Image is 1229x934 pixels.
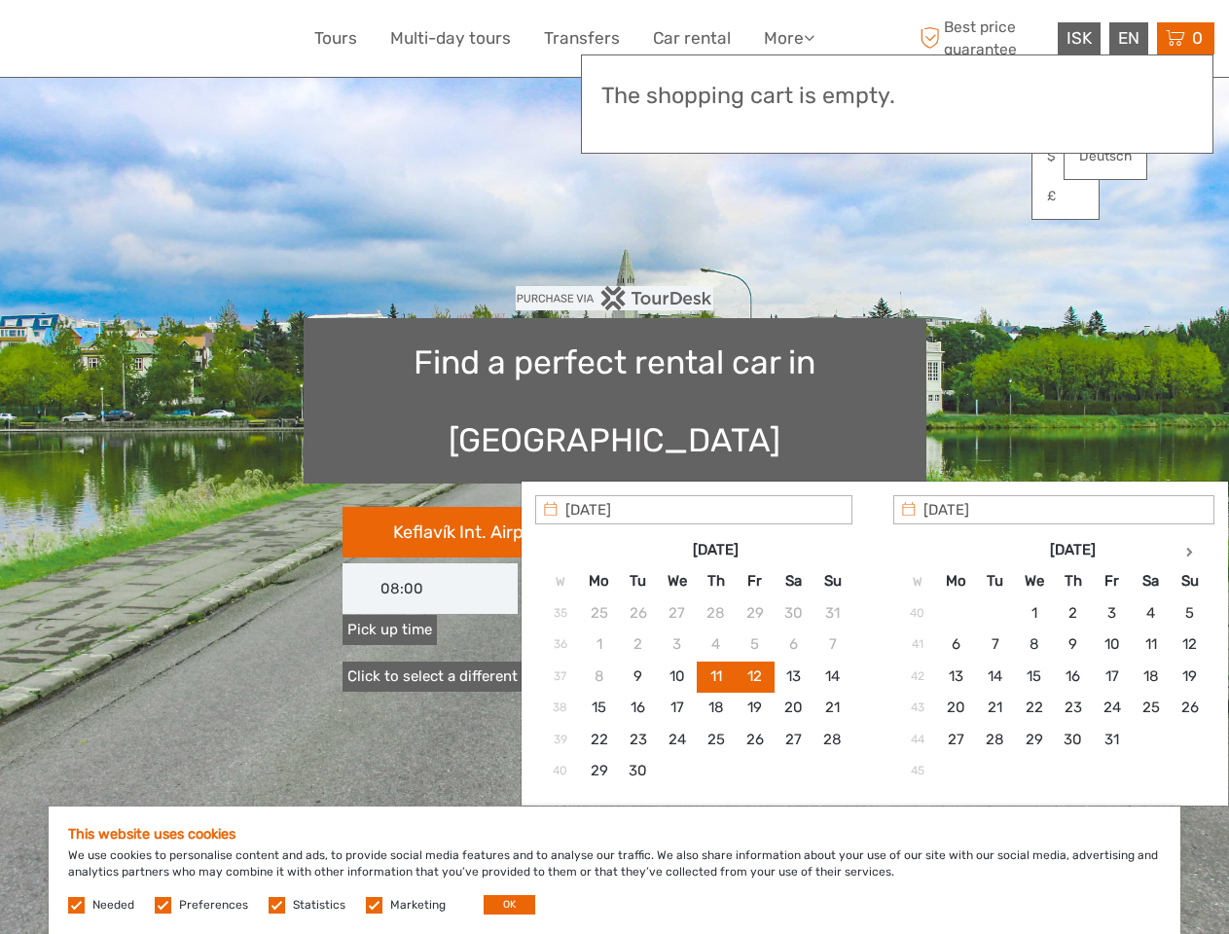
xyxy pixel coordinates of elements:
td: 5 [1171,597,1210,629]
th: Mo [580,566,619,597]
label: Statistics [293,897,345,914]
td: 40 [898,597,937,629]
th: Th [1054,566,1093,597]
td: 26 [1171,693,1210,724]
td: 9 [1054,629,1093,661]
span: ISK [1066,28,1092,48]
td: 3 [1093,597,1132,629]
a: Deutsch [1065,139,1146,174]
td: 20 [775,693,813,724]
td: 27 [775,724,813,755]
td: 16 [1054,661,1093,692]
th: [DATE] [619,535,813,566]
td: 13 [937,661,976,692]
label: Pick up time [343,615,437,645]
button: Open LiveChat chat widget [224,30,247,54]
td: 4 [697,629,736,661]
td: 2 [1054,597,1093,629]
th: Th [697,566,736,597]
label: Needed [92,897,134,914]
h3: The shopping cart is empty. [601,83,1193,110]
label: Marketing [390,897,446,914]
td: 38 [541,693,580,724]
th: [DATE] [976,535,1171,566]
span: Best price guarantee [915,17,1053,59]
input: Pick up time [343,563,518,614]
td: 10 [658,661,697,692]
td: 39 [541,724,580,755]
td: 25 [697,724,736,755]
td: 7 [976,629,1015,661]
td: 28 [697,597,736,629]
td: 14 [976,661,1015,692]
a: Tours [314,24,357,53]
td: 40 [541,755,580,786]
a: More [764,24,814,53]
td: 10 [1093,629,1132,661]
td: 12 [1171,629,1210,661]
th: W [541,566,580,597]
td: 29 [1015,724,1054,755]
td: 27 [658,597,697,629]
td: 1 [1015,597,1054,629]
td: 6 [775,629,813,661]
td: 2 [619,629,658,661]
td: 22 [580,724,619,755]
td: 1 [580,629,619,661]
th: Fr [1093,566,1132,597]
a: Car rental [653,24,731,53]
th: Fr [736,566,775,597]
th: Sa [1132,566,1171,597]
td: 27 [937,724,976,755]
td: 14 [813,661,852,692]
th: Mo [937,566,976,597]
td: 28 [976,724,1015,755]
td: 30 [1054,724,1093,755]
td: 30 [619,755,658,786]
td: 45 [898,755,937,786]
td: 43 [898,693,937,724]
td: 26 [619,597,658,629]
td: 36 [541,629,580,661]
td: 7 [813,629,852,661]
td: 16 [619,693,658,724]
td: 29 [736,597,775,629]
img: PurchaseViaTourDesk.png [516,286,713,310]
td: 31 [1093,724,1132,755]
td: 3 [658,629,697,661]
td: 37 [541,661,580,692]
td: 41 [898,629,937,661]
th: Tu [619,566,658,597]
p: We're away right now. Please check back later! [27,34,220,50]
td: 15 [580,693,619,724]
td: 31 [813,597,852,629]
td: 19 [736,693,775,724]
button: OK [484,895,535,915]
span: Keflavík Int. Airport [393,521,547,543]
th: Sa [775,566,813,597]
td: 24 [1093,693,1132,724]
td: 13 [775,661,813,692]
td: 15 [1015,661,1054,692]
td: 23 [619,724,658,755]
td: 35 [541,597,580,629]
td: 19 [1171,661,1210,692]
td: 8 [580,661,619,692]
label: Preferences [179,897,248,914]
td: 24 [658,724,697,755]
td: 25 [580,597,619,629]
td: 6 [937,629,976,661]
td: 8 [1015,629,1054,661]
td: 9 [619,661,658,692]
a: Click to select a different drop off place [343,662,621,692]
td: 12 [736,661,775,692]
td: 23 [1054,693,1093,724]
td: 11 [697,661,736,692]
button: Keflavík Int. Airport [343,507,615,557]
td: 5 [736,629,775,661]
a: Transfers [544,24,620,53]
th: W [898,566,937,597]
th: Su [813,566,852,597]
td: 11 [1132,629,1171,661]
td: 29 [580,755,619,786]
